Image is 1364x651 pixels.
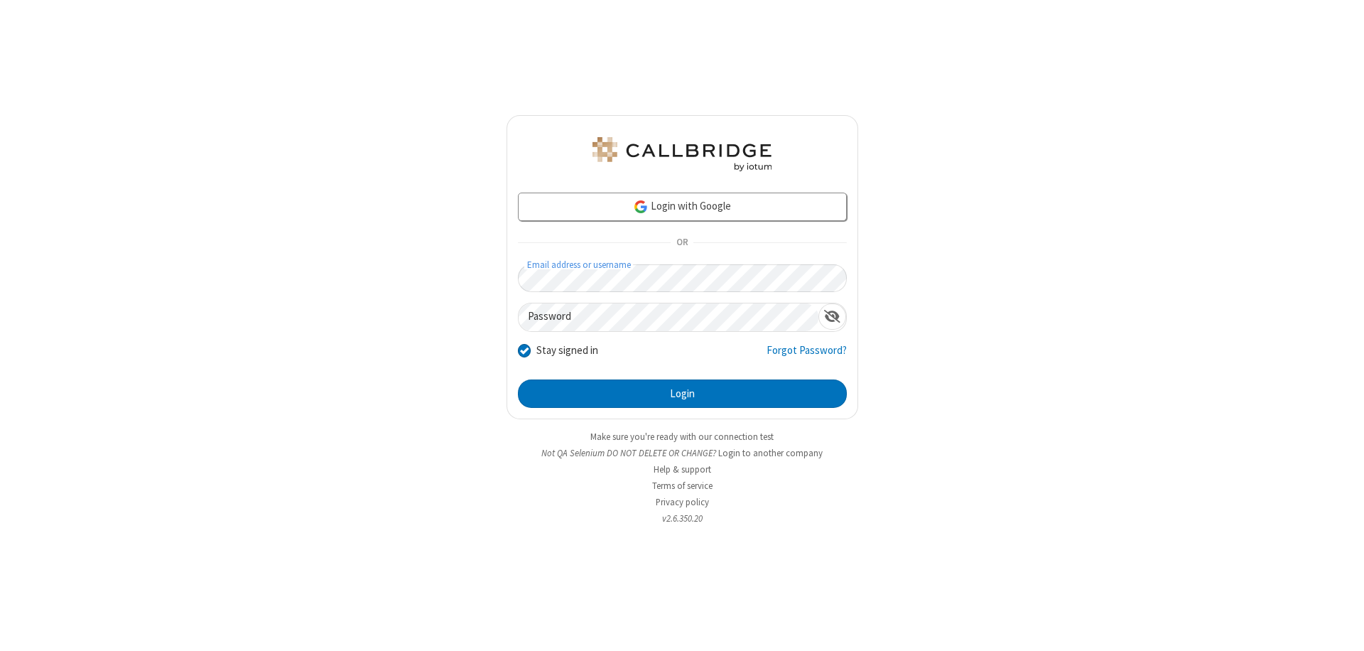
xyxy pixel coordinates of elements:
img: google-icon.png [633,199,649,215]
div: Show password [818,303,846,330]
a: Login with Google [518,193,847,221]
a: Privacy policy [656,496,709,508]
span: OR [671,233,693,253]
a: Terms of service [652,480,713,492]
label: Stay signed in [536,343,598,359]
button: Login to another company [718,446,823,460]
li: Not QA Selenium DO NOT DELETE OR CHANGE? [507,446,858,460]
a: Help & support [654,463,711,475]
img: QA Selenium DO NOT DELETE OR CHANGE [590,137,774,171]
button: Login [518,380,847,408]
input: Password [519,303,818,331]
li: v2.6.350.20 [507,512,858,525]
a: Forgot Password? [767,343,847,370]
a: Make sure you're ready with our connection test [590,431,774,443]
input: Email address or username [518,264,847,292]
